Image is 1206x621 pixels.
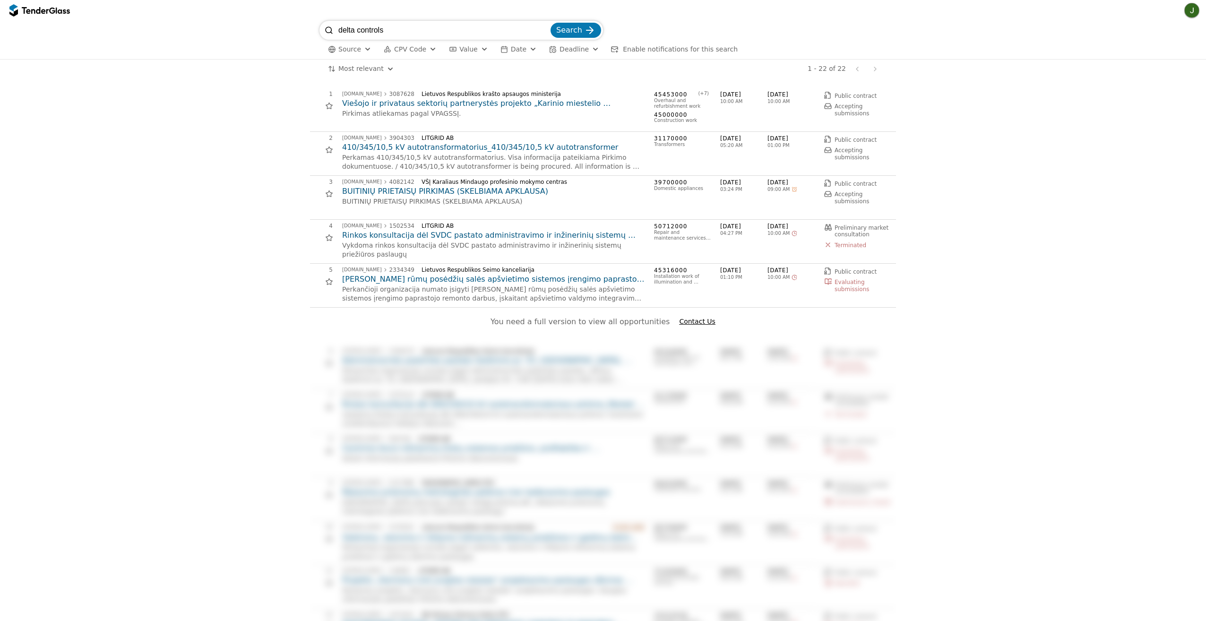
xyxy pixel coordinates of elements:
[422,91,637,97] div: Lietuvos Respublikos krašto apsaugos ministerija
[679,318,715,326] a: Contact Us
[342,267,382,272] div: [DOMAIN_NAME]
[835,191,870,204] span: Accepting submissions
[654,135,711,143] span: 31170000
[389,135,414,141] div: 3904303
[767,223,815,231] span: [DATE]
[767,275,790,280] span: 10:00 AM
[623,45,738,53] span: Enable notifications for this search
[560,45,589,53] span: Deadline
[767,99,790,104] span: 10:00 AM
[654,111,711,119] span: 45000000
[310,267,333,273] div: 5
[654,98,711,109] div: Overhaul and refurbishment work
[342,109,645,119] p: Pirkimas atliekamas pagal VPAGSSĮ.
[767,143,790,148] span: 01:00 PM
[767,231,790,236] span: 10:00 AM
[545,43,603,55] button: Deadline
[342,241,645,259] p: Vykdoma rinkos konsultacija dėl SVDC pastato administravimo ir inžinerinių sistemų priežiūros pas...
[654,223,711,231] span: 50712000
[342,153,645,172] p: Perkamas 410/345/10,5 kV autotransformatorius. Visa informacija pateikiama Pirkimo dokumentuose. ...
[835,224,890,238] span: Preliminary market consultation
[342,224,382,228] div: [DOMAIN_NAME]
[656,91,709,96] div: (+ 7 )
[511,45,526,53] span: Date
[324,43,375,55] button: Source
[342,135,414,141] a: [DOMAIN_NAME]3904303
[394,45,426,53] span: CPV Code
[338,45,361,53] span: Source
[380,43,440,55] button: CPV Code
[342,136,382,140] div: [DOMAIN_NAME]
[310,223,333,229] div: 4
[342,92,382,96] div: [DOMAIN_NAME]
[459,45,477,53] span: Value
[422,267,637,273] div: Lietuvos Respublikos Seimo kanceliarija
[654,230,711,241] div: Repair and maintenance services of mechanical building installations
[654,118,711,123] div: Construction work
[556,26,582,34] span: Search
[654,267,711,275] span: 45316000
[310,179,333,185] div: 3
[342,285,645,303] p: Perkančioji organizacija numato įsigyti [PERSON_NAME] rūmų posėdžių salės apšvietimo sistemos įre...
[422,135,637,141] div: LITGRID AB
[342,98,645,109] a: Viešojo ir privataus sektorių partnerystės projekto „Karinio miestelio infrastruktūros sukūrimas ...
[310,135,333,141] div: 2
[720,267,767,275] span: [DATE]
[835,181,877,187] span: Public contract
[720,91,767,99] span: [DATE]
[767,179,815,187] span: [DATE]
[389,91,414,97] div: 3087628
[835,242,866,249] span: Terminated
[835,279,870,292] span: Evaluating submissions
[342,267,414,273] a: [DOMAIN_NAME]2334349
[310,91,333,97] div: 1
[422,179,637,185] div: VŠĮ Karaliaus Mindaugo profesinio mokymo centras
[389,267,414,273] div: 2334349
[808,65,846,73] div: 1 - 22 of 22
[720,99,767,104] span: 10:00 AM
[767,267,815,275] span: [DATE]
[654,186,711,191] div: Domestic appliances
[720,231,767,236] span: 04:27 PM
[720,223,767,231] span: [DATE]
[342,230,645,241] a: Rinkos konsultacija dėl SVDC pastato administravimo ir inžinerinių sistemų priežiūros paslaugos
[422,223,637,229] div: LITGRID AB
[389,223,414,229] div: 1502534
[720,143,767,148] span: 05:20 AM
[342,179,414,185] a: [DOMAIN_NAME]4082142
[720,179,767,187] span: [DATE]
[720,135,767,143] span: [DATE]
[835,103,870,116] span: Accepting submissions
[654,274,711,285] div: Installation work of illumination and signalling systems
[445,43,491,55] button: Value
[342,142,645,153] a: 410/345/10,5 kV autotransformatorius_410/345/10,5 kV autotransformer
[767,135,815,143] span: [DATE]
[497,43,541,55] button: Date
[720,187,767,192] span: 03:24 PM
[389,179,414,185] div: 4082142
[654,142,711,147] div: Transformers
[679,318,715,325] span: Contact Us
[342,180,382,184] div: [DOMAIN_NAME]
[551,23,601,38] button: Search
[608,43,741,55] button: Enable notifications for this search
[342,197,645,207] p: BUITINIŲ PRIETAISŲ PIRKIMAS (SKELBIAMA APKLAUSA)
[767,187,790,192] span: 09:00 AM
[835,147,870,160] span: Accepting submissions
[835,137,877,143] span: Public contract
[342,223,414,229] a: [DOMAIN_NAME]1502534
[338,21,549,40] input: Search tenders...
[720,275,767,280] span: 01:10 PM
[835,93,877,99] span: Public contract
[491,317,670,326] span: You need a full version to view all opportunities
[342,274,645,285] a: [PERSON_NAME] rūmų posėdžių salės apšvietimo sistemos įrengimo paprastojo remonto darbai
[342,186,645,197] a: BUITINIŲ PRIETAISŲ PIRKIMAS (SKELBIAMA APKLAUSA)
[654,179,711,187] span: 39700000
[767,91,815,99] span: [DATE]
[835,268,877,275] span: Public contract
